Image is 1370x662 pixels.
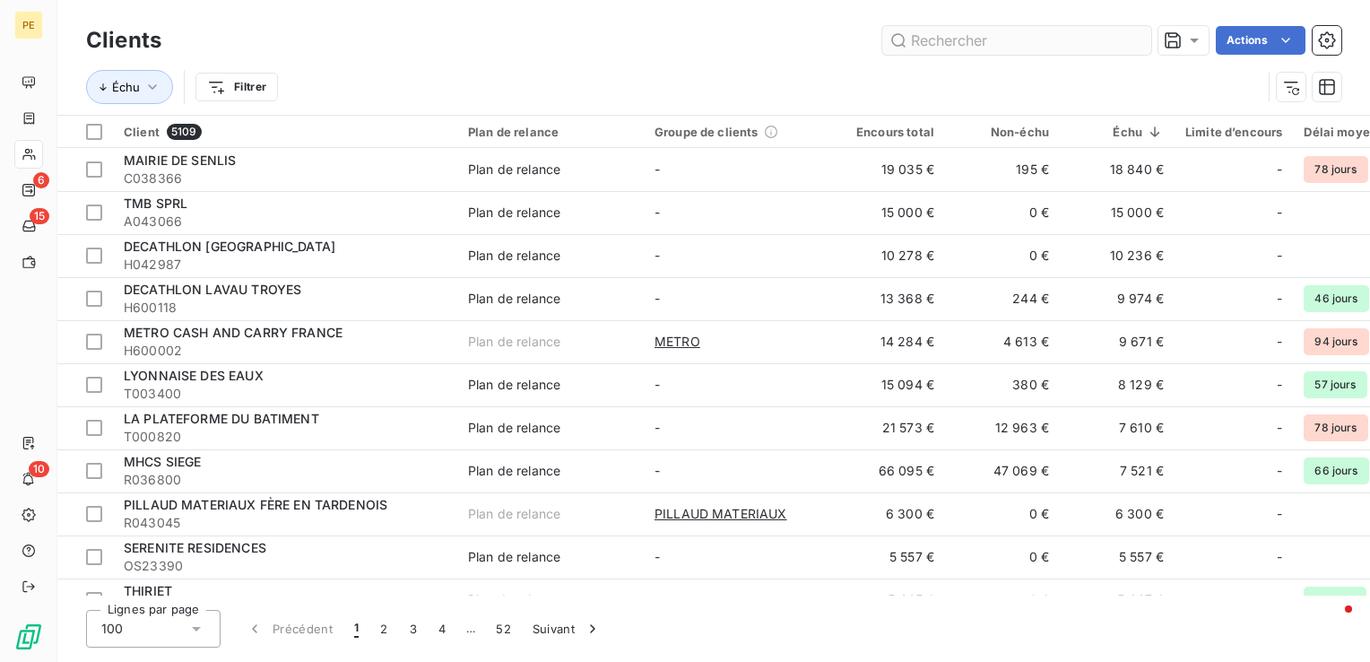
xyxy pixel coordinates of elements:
span: A043066 [124,213,447,231]
td: 15 094 € [830,363,945,406]
button: 52 [485,610,522,648]
span: SERENITE RESIDENCES [124,540,266,555]
span: 10 [29,461,49,477]
div: PE [14,11,43,39]
td: 12 963 € [945,406,1060,449]
span: H600002 [124,342,447,360]
span: - [1277,204,1282,222]
td: 5 445 € [830,579,945,622]
td: 66 095 € [830,449,945,492]
input: Rechercher [882,26,1151,55]
td: 5 447 € [1060,579,1175,622]
span: - [1277,333,1282,351]
span: THIRIET [124,583,172,598]
span: - [1277,591,1282,609]
span: 15 [30,208,49,224]
span: Échu [112,80,140,94]
td: 195 € [945,148,1060,191]
td: 244 € [945,277,1060,320]
span: - [655,291,660,306]
div: Plan de relance [468,290,560,308]
td: 5 557 € [1060,536,1175,579]
span: OS23390 [124,557,447,575]
td: 13 368 € [830,277,945,320]
span: T003400 [124,385,447,403]
span: - [655,205,660,220]
td: 10 236 € [1060,234,1175,277]
span: R036800 [124,471,447,489]
td: 0 € [945,191,1060,234]
div: Plan de relance [468,376,560,394]
span: MAIRIE DE SENLIS [124,152,236,168]
td: 0 € [945,579,1060,622]
span: DECATHLON [GEOGRAPHIC_DATA] [124,239,335,254]
span: 78 jours [1304,414,1367,441]
div: Plan de relance [468,505,560,523]
span: - [1277,161,1282,179]
button: 1 [343,610,369,648]
td: 8 129 € [1060,363,1175,406]
td: 0 € [945,492,1060,536]
td: 15 000 € [830,191,945,234]
span: METRO CASH AND CARRY FRANCE [124,325,342,340]
span: - [1277,505,1282,523]
span: - [655,549,660,564]
td: 10 278 € [830,234,945,277]
span: 78 jours [1304,156,1367,183]
span: - [1277,247,1282,265]
span: - [655,377,660,392]
span: 5109 [167,124,202,140]
div: Plan de relance [468,462,560,480]
button: Filtrer [195,73,278,101]
td: 21 573 € [830,406,945,449]
span: H042987 [124,256,447,274]
td: 19 035 € [830,148,945,191]
td: 4 613 € [945,320,1060,363]
span: DECATHLON LAVAU TROYES [124,282,301,297]
span: T000820 [124,428,447,446]
button: 3 [399,610,428,648]
span: 6 [33,172,49,188]
td: 6 300 € [830,492,945,536]
span: H600118 [124,299,447,317]
td: 15 000 € [1060,191,1175,234]
span: - [1277,290,1282,308]
span: 46 jours [1304,285,1368,312]
td: 6 300 € [1060,492,1175,536]
div: Plan de relance [468,333,560,351]
span: 18 jours [1304,587,1366,614]
span: - [1277,419,1282,437]
button: Échu [86,70,173,104]
div: Plan de relance [468,419,560,437]
iframe: Intercom live chat [1309,601,1352,644]
span: METRO [655,333,700,351]
button: Suivant [522,610,612,648]
button: 4 [428,610,456,648]
button: Actions [1216,26,1305,55]
span: - [655,463,660,478]
span: 66 jours [1304,457,1368,484]
span: PILLAUD MATERIAUX [655,505,787,523]
td: 18 840 € [1060,148,1175,191]
span: MHCS SIEGE [124,454,202,469]
span: 1 [354,620,359,638]
div: Non-échu [956,125,1049,139]
td: 5 557 € [830,536,945,579]
span: - [1277,548,1282,566]
td: 47 069 € [945,449,1060,492]
td: 14 284 € [830,320,945,363]
span: TMB SPRL [124,196,187,211]
span: … [456,614,485,643]
td: 9 671 € [1060,320,1175,363]
span: - [1277,376,1282,394]
span: R043045 [124,514,447,532]
td: 0 € [945,536,1060,579]
span: LYONNAISE DES EAUX [124,368,264,383]
td: 9 974 € [1060,277,1175,320]
span: - [655,420,660,435]
span: Client [124,125,160,139]
span: 57 jours [1304,371,1366,398]
div: Échu [1071,125,1164,139]
span: - [655,248,660,263]
span: 94 jours [1304,328,1368,355]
